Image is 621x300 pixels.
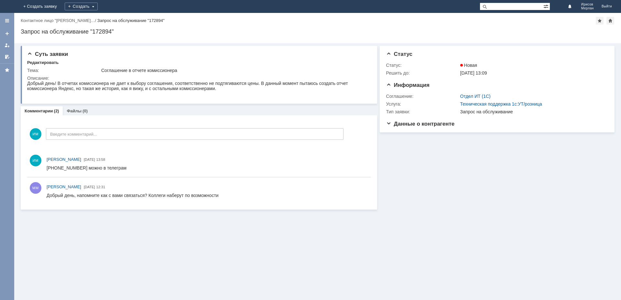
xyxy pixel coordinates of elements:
[581,3,594,6] span: Ирисов
[30,128,41,140] span: ИМ
[47,184,81,190] a: [PERSON_NAME]
[386,101,459,107] div: Услуга:
[386,94,459,99] div: Соглашение:
[2,28,12,39] a: Создать заявку
[460,63,477,68] span: Новая
[2,52,12,62] a: Мои согласования
[101,68,367,73] div: Соглашение в отчете комиссионера
[54,109,59,113] div: (2)
[386,121,455,127] span: Данные о контрагенте
[65,3,98,10] div: Создать
[27,76,368,81] div: Описание:
[386,82,430,88] span: Информация
[47,156,81,163] a: [PERSON_NAME]
[27,51,68,57] span: Суть заявки
[21,18,95,23] a: Контактное лицо "[PERSON_NAME]…
[581,6,594,10] span: Мерлан
[96,185,105,189] span: 12:31
[2,40,12,50] a: Мои заявки
[97,18,165,23] div: Запрос на обслуживание "172894"
[460,101,542,107] a: Техническая поддержка 1с:УТ/розница
[386,51,412,57] span: Статус
[47,157,81,162] span: [PERSON_NAME]
[460,94,491,99] a: Отдел ИТ (1С)
[460,109,605,114] div: Запрос на обслуживание
[386,63,459,68] div: Статус:
[21,28,615,35] div: Запрос на обслуживание "172894"
[67,109,82,113] a: Файлы
[96,158,105,161] span: 13:58
[543,3,550,9] span: Расширенный поиск
[27,68,100,73] div: Тема:
[596,17,604,25] div: Добавить в избранное
[25,109,53,113] a: Комментарии
[84,158,95,161] span: [DATE]
[460,70,487,76] span: [DATE] 13:09
[386,70,459,76] div: Решить до:
[386,109,459,114] div: Тип заявки:
[27,60,59,65] div: Редактировать
[84,185,95,189] span: [DATE]
[47,184,81,189] span: [PERSON_NAME]
[21,18,97,23] div: /
[606,17,614,25] div: Сделать домашней страницей
[82,109,88,113] div: (0)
